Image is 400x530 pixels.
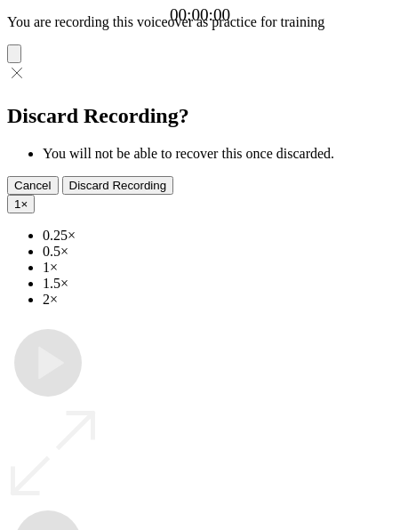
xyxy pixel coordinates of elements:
li: You will not be able to recover this once discarded. [43,146,393,162]
h2: Discard Recording? [7,104,393,128]
span: 1 [14,197,20,211]
p: You are recording this voiceover as practice for training [7,14,393,30]
li: 0.25× [43,228,393,244]
button: Cancel [7,176,59,195]
li: 1.5× [43,276,393,292]
button: Discard Recording [62,176,174,195]
li: 2× [43,292,393,308]
li: 1× [43,260,393,276]
li: 0.5× [43,244,393,260]
a: 00:00:00 [170,5,230,25]
button: 1× [7,195,35,213]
